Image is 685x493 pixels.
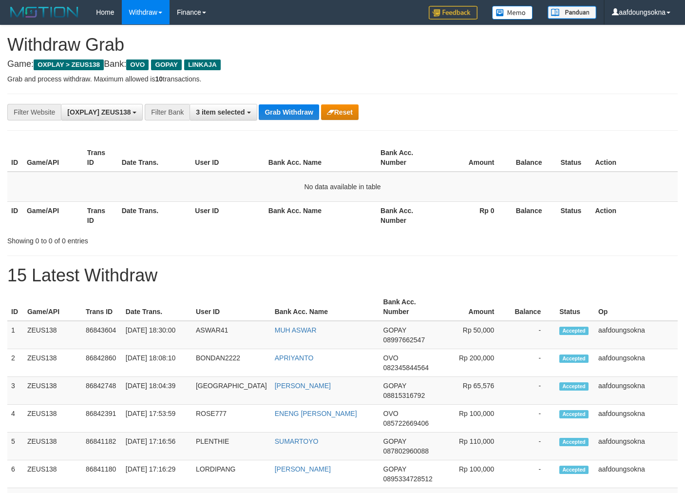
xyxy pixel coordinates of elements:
[191,201,265,229] th: User ID
[23,144,83,172] th: Game/API
[383,475,433,483] span: Copy 0895334728512 to clipboard
[83,201,118,229] th: Trans ID
[383,419,429,427] span: Copy 085722669406 to clipboard
[122,349,192,377] td: [DATE] 18:08:10
[67,108,131,116] span: [OXPLAY] ZEUS138
[23,293,82,321] th: Game/API
[275,382,331,390] a: [PERSON_NAME]
[271,293,380,321] th: Bank Acc. Name
[7,201,23,229] th: ID
[82,433,122,460] td: 86841182
[509,405,555,433] td: -
[7,377,23,405] td: 3
[7,232,278,246] div: Showing 0 to 0 of 0 entries
[594,377,678,405] td: aafdoungsokna
[7,144,23,172] th: ID
[559,327,589,335] span: Accepted
[509,293,555,321] th: Balance
[594,433,678,460] td: aafdoungsokna
[439,433,509,460] td: Rp 110,000
[275,437,319,445] a: SUMARTOYO
[23,433,82,460] td: ZEUS138
[23,349,82,377] td: ZEUS138
[122,433,192,460] td: [DATE] 17:16:56
[151,59,182,70] span: GOPAY
[591,144,678,172] th: Action
[377,201,437,229] th: Bank Acc. Number
[82,405,122,433] td: 86842391
[7,5,81,20] img: MOTION_logo.png
[591,201,678,229] th: Action
[7,74,678,84] p: Grab and process withdraw. Maximum allowed is transactions.
[557,201,591,229] th: Status
[380,293,439,321] th: Bank Acc. Number
[122,293,192,321] th: Date Trans.
[383,465,406,473] span: GOPAY
[321,104,359,120] button: Reset
[383,354,399,362] span: OVO
[7,405,23,433] td: 4
[377,144,437,172] th: Bank Acc. Number
[437,201,509,229] th: Rp 0
[439,321,509,349] td: Rp 50,000
[184,59,221,70] span: LINKAJA
[509,201,557,229] th: Balance
[122,321,192,349] td: [DATE] 18:30:00
[439,460,509,488] td: Rp 100,000
[559,382,589,391] span: Accepted
[594,293,678,321] th: Op
[383,382,406,390] span: GOPAY
[275,354,314,362] a: APRIYANTO
[23,201,83,229] th: Game/API
[122,405,192,433] td: [DATE] 17:53:59
[82,293,122,321] th: Trans ID
[437,144,509,172] th: Amount
[594,460,678,488] td: aafdoungsokna
[559,355,589,363] span: Accepted
[548,6,596,19] img: panduan.png
[275,326,317,334] a: MUH ASWAR
[7,59,678,69] h4: Game: Bank:
[383,392,425,399] span: Copy 08815316792 to clipboard
[34,59,104,70] span: OXPLAY > ZEUS138
[23,460,82,488] td: ZEUS138
[192,321,271,349] td: ASWAR41
[383,326,406,334] span: GOPAY
[509,144,557,172] th: Balance
[383,437,406,445] span: GOPAY
[265,144,377,172] th: Bank Acc. Name
[192,349,271,377] td: BONDAN2222
[196,108,245,116] span: 3 item selected
[594,321,678,349] td: aafdoungsokna
[7,433,23,460] td: 5
[23,377,82,405] td: ZEUS138
[7,321,23,349] td: 1
[557,144,591,172] th: Status
[83,144,118,172] th: Trans ID
[192,377,271,405] td: [GEOGRAPHIC_DATA]
[559,466,589,474] span: Accepted
[7,104,61,120] div: Filter Website
[82,377,122,405] td: 86842748
[259,104,319,120] button: Grab Withdraw
[192,460,271,488] td: LORDIPANG
[439,377,509,405] td: Rp 65,576
[118,144,191,172] th: Date Trans.
[7,35,678,55] h1: Withdraw Grab
[82,349,122,377] td: 86842860
[555,293,594,321] th: Status
[594,405,678,433] td: aafdoungsokna
[509,460,555,488] td: -
[7,172,678,202] td: No data available in table
[509,377,555,405] td: -
[155,75,163,83] strong: 10
[594,349,678,377] td: aafdoungsokna
[190,104,257,120] button: 3 item selected
[82,460,122,488] td: 86841180
[509,349,555,377] td: -
[383,447,429,455] span: Copy 087802960088 to clipboard
[145,104,190,120] div: Filter Bank
[439,405,509,433] td: Rp 100,000
[23,405,82,433] td: ZEUS138
[509,433,555,460] td: -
